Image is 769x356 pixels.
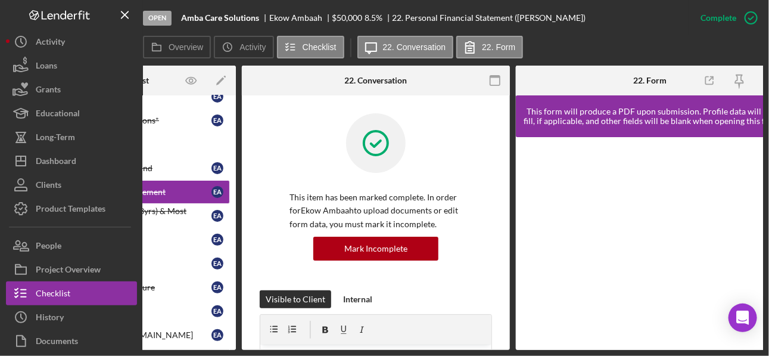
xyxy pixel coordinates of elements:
button: Complete [689,6,763,30]
button: People [6,234,137,258]
div: People [36,234,61,261]
label: 22. Conversation [383,42,446,52]
button: Checklist [6,281,137,305]
b: Amba Care Solutions [181,13,259,23]
button: Project Overview [6,258,137,281]
label: Checklist [303,42,337,52]
button: Internal [337,290,378,308]
div: Product Templates [36,197,105,224]
div: E A [211,162,223,174]
button: Overview [143,36,211,58]
div: Ekow Ambaah [269,13,332,23]
div: Open Intercom Messenger [728,304,757,332]
p: This item has been marked complete. In order for Ekow Ambaah to upload documents or edit form dat... [289,191,462,231]
div: E A [211,329,223,341]
button: Clients [6,173,137,197]
label: 22. Form [482,42,515,52]
div: E A [211,258,223,270]
button: Product Templates [6,197,137,221]
button: 22. Conversation [357,36,454,58]
div: Documents [36,329,78,356]
div: Checklist [36,281,70,308]
div: Open [143,11,172,26]
button: Checklist [277,36,344,58]
div: Project Overview [36,258,101,284]
div: 22. Conversation [345,76,407,85]
button: Activity [214,36,273,58]
button: Mark Incomplete [313,237,438,261]
button: Visible to Client [260,290,331,308]
div: E A [211,281,223,293]
div: E A [211,91,223,103]
div: History [36,305,64,332]
div: E A [211,186,223,198]
div: E A [211,210,223,222]
label: Overview [169,42,203,52]
div: Visible to Client [266,290,325,308]
div: E A [211,114,223,126]
div: Internal [343,290,372,308]
div: 22. Form [633,76,667,85]
span: $50,000 [332,13,363,23]
div: Complete [700,6,736,30]
label: Activity [239,42,266,52]
div: E A [211,305,223,317]
div: 22. Personal Financial Statement ([PERSON_NAME]) [393,13,586,23]
button: History [6,305,137,329]
button: Documents [6,329,137,353]
div: Clients [36,173,61,200]
div: Mark Incomplete [344,237,407,261]
div: 8.5 % [365,13,382,23]
button: 22. Form [456,36,523,58]
div: Pull Application* [58,140,229,149]
div: E A [211,234,223,246]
